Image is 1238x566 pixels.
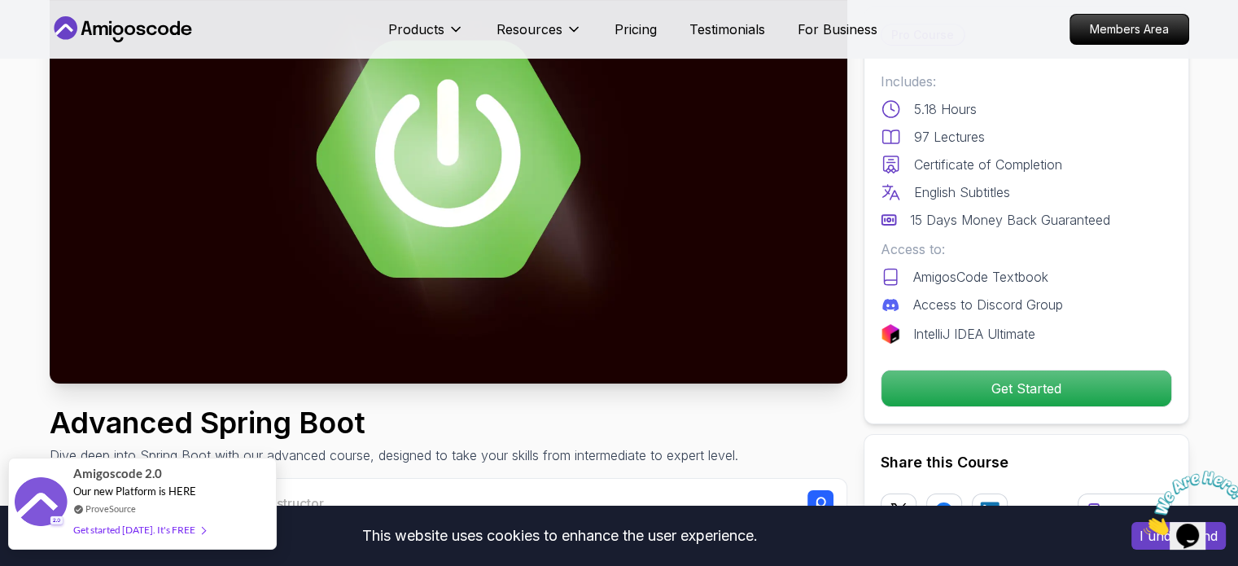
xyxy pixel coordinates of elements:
[388,20,444,39] p: Products
[881,371,1171,406] p: Get Started
[914,155,1062,174] p: Certificate of Completion
[73,485,196,498] span: Our new Platform is HERE
[388,20,464,52] button: Products
[1137,464,1238,542] iframe: chat widget
[913,267,1048,287] p: AmigosCode Textbook
[881,370,1172,407] button: Get Started
[1078,494,1172,529] button: Copy link
[50,406,738,439] h1: Advanced Spring Boot
[50,445,738,465] p: Dive deep into Spring Boot with our advanced course, designed to take your skills from intermedia...
[881,72,1172,91] p: Includes:
[798,20,877,39] a: For Business
[1070,15,1188,44] p: Members Area
[881,324,900,344] img: jetbrains logo
[12,518,1107,554] div: This website uses cookies to enhance the user experience.
[881,239,1172,259] p: Access to:
[1131,522,1226,550] button: Accept cookies
[266,495,324,511] span: Instructor
[881,451,1172,474] h2: Share this Course
[914,99,977,119] p: 5.18 Hours
[689,20,765,39] a: Testimonials
[914,127,985,147] p: 97 Lectures
[497,20,562,39] p: Resources
[73,464,162,483] span: Amigoscode 2.0
[15,477,68,530] img: provesource social proof notification image
[914,182,1010,202] p: English Subtitles
[7,7,107,71] img: Chat attention grabber
[910,210,1110,230] p: 15 Days Money Back Guaranteed
[1070,14,1189,45] a: Members Area
[913,295,1063,314] p: Access to Discord Group
[1035,502,1049,521] p: or
[1111,503,1161,520] p: Copy link
[615,20,657,39] a: Pricing
[85,502,136,516] a: ProveSource
[497,20,582,52] button: Resources
[913,324,1035,344] p: IntelliJ IDEA Ultimate
[73,520,205,539] div: Get started [DATE]. It's FREE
